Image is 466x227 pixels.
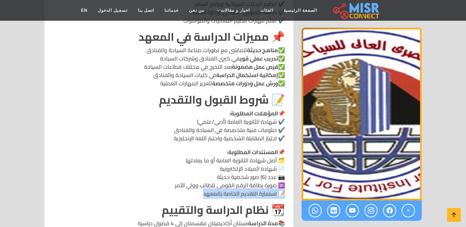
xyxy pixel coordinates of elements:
strong: ورش عمل ودورات متخصصة [212,78,278,88]
a: الفئات [255,4,278,17]
img: المعهد الفني للسياحة والفنادق بالمطرية [302,28,422,200]
strong: تدريب عملي قوي [240,53,278,64]
strong: المستندات المطلوبة: [227,147,278,157]
strong: مناهج حديثة [247,45,278,55]
a: خدماتنا [159,4,184,17]
a: اخبار و مقالات [209,4,255,17]
strong: المؤهلات المطلوبة: [229,108,278,119]
span: اخبار و مقالات [221,7,250,13]
a: من نحن [184,4,209,17]
a: الصفحة الرئيسية [278,4,322,17]
a: EN [76,4,93,17]
strong: 📝 شروط القبول والتقديم [159,89,285,110]
p: ✅ تتماشى مع تطورات صناعة السياحة والفنادق ✅ في كبرى الفنادق وشركات السياحة ✅ بعد التخرج في مختلف ... [53,46,285,87]
strong: إمكانية استكمال الدراسة [216,70,278,80]
strong: 📆 نظام الدراسة والتقييم [162,199,285,220]
a: تسجيل الدخول [93,4,132,17]
a: اتصل بنا [133,4,159,17]
div: 1 / 1 [302,28,422,200]
p: 📌 ✔️ شهادة الثانوية العامة (أدبي/علمي) ✔️ دبلومات فنية متخصصة في السياحة والفنادق ✔️ اجتياز المقا... [53,109,285,142]
p: 📌 🗂️ أصل شهادة الثانوية العامة أو ما يعادلها 📄 شهادة الميلاد الإلكترونية 📷 عدد (6) صور شخصية حديث... [53,148,285,198]
img: main.misr_connect [333,2,379,19]
strong: فرص عمل مضمونة [232,62,278,72]
strong: 📌 مميزات الدراسة في المعهد [139,26,285,47]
